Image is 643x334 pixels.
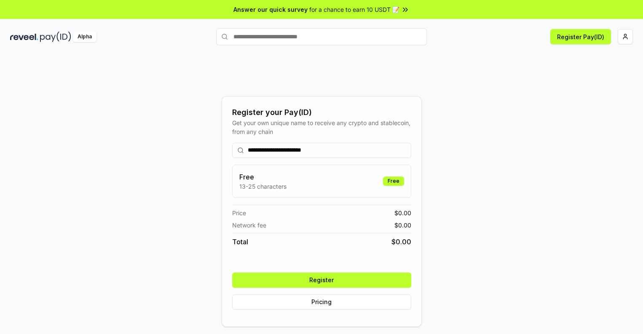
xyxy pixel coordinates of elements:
[232,273,411,288] button: Register
[233,5,308,14] span: Answer our quick survey
[10,32,38,42] img: reveel_dark
[239,182,287,191] p: 13-25 characters
[391,237,411,247] span: $ 0.00
[40,32,71,42] img: pay_id
[550,29,611,44] button: Register Pay(ID)
[232,221,266,230] span: Network fee
[394,221,411,230] span: $ 0.00
[232,208,246,217] span: Price
[239,172,287,182] h3: Free
[309,5,399,14] span: for a chance to earn 10 USDT 📝
[232,294,411,310] button: Pricing
[232,237,248,247] span: Total
[394,208,411,217] span: $ 0.00
[73,32,96,42] div: Alpha
[232,107,411,118] div: Register your Pay(ID)
[232,118,411,136] div: Get your own unique name to receive any crypto and stablecoin, from any chain
[383,176,404,186] div: Free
